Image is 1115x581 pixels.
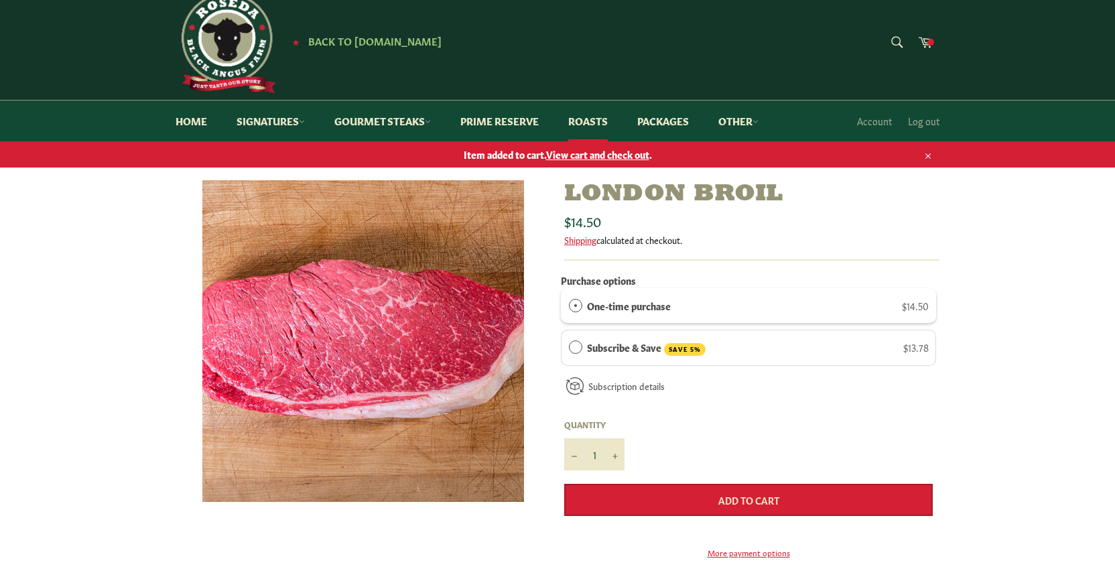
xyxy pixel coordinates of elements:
button: Add to Cart [564,484,933,516]
a: Other [705,101,772,141]
span: Item added to cart. . [162,148,953,161]
button: Increase item quantity by one [604,438,625,470]
a: Subscription details [588,379,665,392]
span: View cart and check out [546,147,649,161]
label: Purchase options [561,273,636,287]
label: Subscribe & Save [587,340,706,356]
span: Add to Cart [718,493,779,507]
span: $13.78 [903,340,929,354]
a: Shipping [564,233,596,246]
label: Quantity [564,419,625,430]
span: SAVE 5% [664,343,706,356]
button: Reduce item quantity by one [564,438,584,470]
a: Prime Reserve [447,101,552,141]
span: Back to [DOMAIN_NAME] [308,34,442,48]
a: Packages [624,101,702,141]
label: One-time purchase [587,298,671,313]
div: One-time purchase [569,298,582,313]
a: Gourmet Steaks [321,101,444,141]
h1: London Broil [564,180,939,209]
span: ★ [292,36,300,47]
a: More payment options [564,547,933,558]
a: Account [850,101,899,141]
span: $14.50 [902,299,929,312]
a: Signatures [223,101,318,141]
a: Item added to cart.View cart and check out. [162,141,953,168]
a: ★ Back to [DOMAIN_NAME] [285,36,442,47]
span: $14.50 [564,211,601,230]
a: Log out [901,101,946,141]
div: calculated at checkout. [564,234,939,246]
img: London Broil [202,180,524,502]
a: Roasts [555,101,621,141]
a: Home [162,101,220,141]
div: Subscribe & Save [569,340,582,354]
